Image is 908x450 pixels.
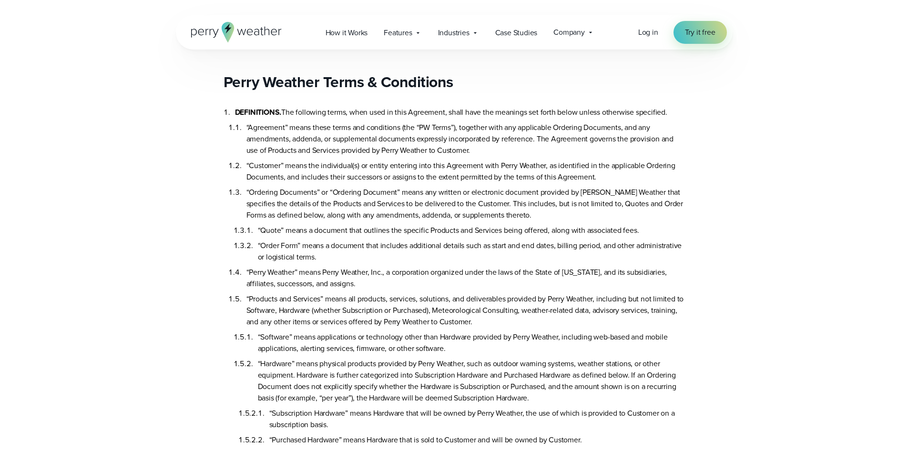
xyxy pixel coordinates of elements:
[495,27,538,39] span: Case Studies
[384,27,412,39] span: Features
[258,236,685,263] li: “Order Form” means a document that includes additional details such as start and end dates, billi...
[638,27,658,38] a: Log in
[553,27,585,38] span: Company
[326,27,368,39] span: How it Works
[246,156,685,183] li: “Customer” means the individual(s) or entity entering into this Agreement with Perry Weather, as ...
[317,23,376,42] a: How it Works
[673,21,727,44] a: Try it free
[235,107,282,118] b: DEFINITIONS.
[685,27,715,38] span: Try it free
[258,328,685,354] li: “Software” means applications or technology other than Hardware provided by Perry Weather, includ...
[269,404,685,430] li: “Subscription Hardware” means Hardware that will be owned by Perry Weather, the use of which is p...
[258,221,685,236] li: “Quote” means a document that outlines the specific Products and Services being offered, along wi...
[269,430,685,446] li: “Purchased Hardware” means Hardware that is sold to Customer and will be owned by Customer.
[258,354,685,446] li: “Hardware” means physical products provided by Perry Weather, such as outdoor warning systems, we...
[224,72,685,91] h2: Perry Weather Terms & Conditions
[246,118,685,156] li: “Agreement” means these terms and conditions (the “PW Terms”), together with any applicable Order...
[246,183,685,263] li: “Ordering Documents” or “Ordering Document” means any written or electronic document provided by ...
[438,27,469,39] span: Industries
[246,263,685,290] li: “Perry Weather” means Perry Weather, Inc., a corporation organized under the laws of the State of...
[487,23,546,42] a: Case Studies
